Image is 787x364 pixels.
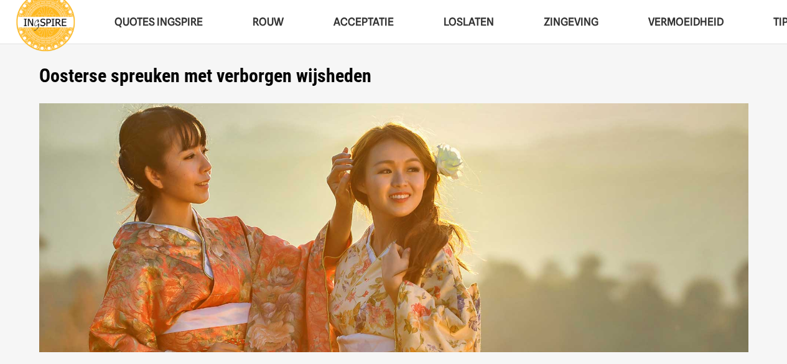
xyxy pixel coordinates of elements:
img: Oosterse spreuken met verborgen wijsheden op ingspire.nl [39,103,748,353]
span: Loslaten [444,16,494,28]
span: ROUW [253,16,284,28]
h1: Oosterse spreuken met verborgen wijsheden [39,65,748,87]
span: QUOTES INGSPIRE [114,16,203,28]
span: Zingeving [544,16,598,28]
a: LoslatenLoslaten Menu [419,6,519,38]
span: Acceptatie [333,16,394,28]
a: ROUWROUW Menu [228,6,309,38]
a: VERMOEIDHEIDVERMOEIDHEID Menu [623,6,748,38]
a: QUOTES INGSPIREQUOTES INGSPIRE Menu [90,6,228,38]
span: VERMOEIDHEID [648,16,724,28]
a: AcceptatieAcceptatie Menu [309,6,419,38]
a: ZingevingZingeving Menu [519,6,623,38]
